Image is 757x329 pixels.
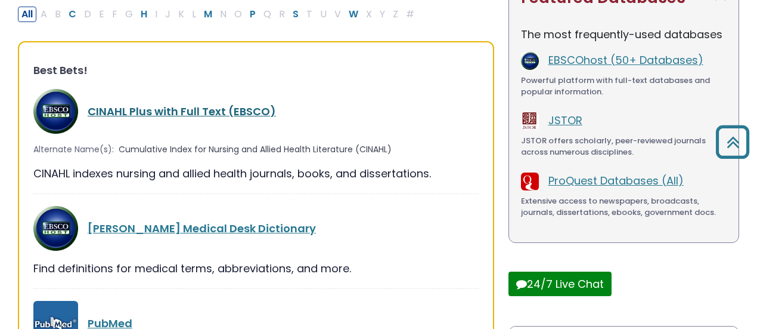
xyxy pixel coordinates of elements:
div: JSTOR offers scholarly, peer-reviewed journals across numerous disciplines. [521,135,727,158]
button: Filter Results H [137,7,151,22]
button: 24/7 Live Chat [508,272,612,296]
a: EBSCOhost (50+ Databases) [548,53,703,67]
p: The most frequently-used databases [521,26,727,42]
button: All [18,7,36,22]
div: Extensive access to newspapers, broadcasts, journals, dissertations, ebooks, government docs. [521,195,727,219]
button: Filter Results C [65,7,80,22]
div: Alpha-list to filter by first letter of database name [18,6,419,21]
button: Filter Results P [246,7,259,22]
button: Filter Results S [289,7,302,22]
div: Powerful platform with full-text databases and popular information. [521,75,727,98]
span: Cumulative Index for Nursing and Allied Health Literature (CINAHL) [119,143,392,156]
a: [PERSON_NAME] Medical Desk Dictionary [88,221,316,236]
span: Alternate Name(s): [33,143,114,156]
button: Filter Results W [345,7,362,22]
button: Filter Results M [200,7,216,22]
a: ProQuest Databases (All) [548,173,684,188]
a: CINAHL Plus with Full Text (EBSCO) [88,104,276,119]
div: CINAHL indexes nursing and allied health journals, books, and dissertations. [33,165,479,182]
a: JSTOR [548,113,582,128]
div: Find definitions for medical terms, abbreviations, and more. [33,260,479,276]
a: Back to Top [711,131,754,153]
h3: Best Bets! [33,64,479,77]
